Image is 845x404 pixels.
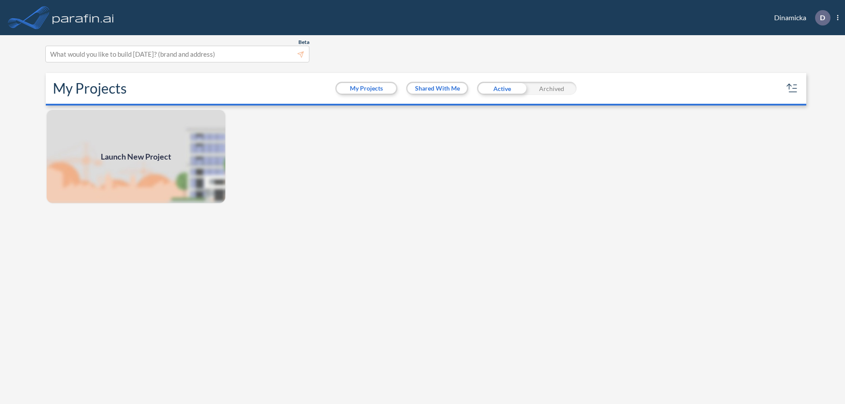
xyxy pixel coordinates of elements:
[761,10,838,25] div: Dinamicka
[820,14,825,22] p: D
[785,81,799,95] button: sort
[51,9,116,26] img: logo
[46,109,226,204] img: add
[527,82,577,95] div: Archived
[53,80,127,97] h2: My Projects
[298,39,309,46] span: Beta
[408,83,467,94] button: Shared With Me
[477,82,527,95] div: Active
[46,109,226,204] a: Launch New Project
[101,151,171,163] span: Launch New Project
[337,83,396,94] button: My Projects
